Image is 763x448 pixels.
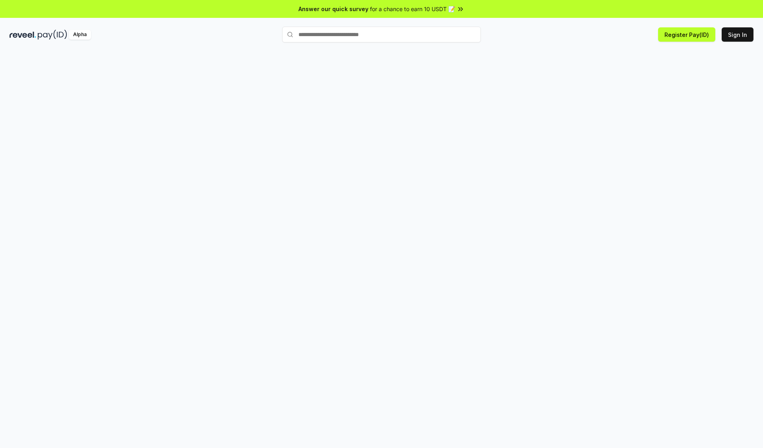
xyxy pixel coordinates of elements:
span: Answer our quick survey [298,5,368,13]
button: Sign In [722,27,753,42]
span: for a chance to earn 10 USDT 📝 [370,5,455,13]
button: Register Pay(ID) [658,27,715,42]
img: reveel_dark [10,30,36,40]
img: pay_id [38,30,67,40]
div: Alpha [69,30,91,40]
